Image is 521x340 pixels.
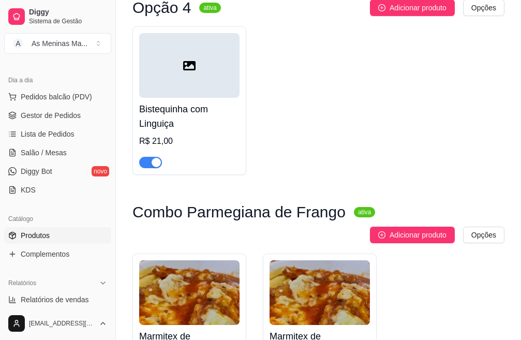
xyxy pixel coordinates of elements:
[370,227,455,243] button: Adicionar produto
[21,166,52,176] span: Diggy Bot
[4,126,111,142] a: Lista de Pedidos
[29,8,107,17] span: Diggy
[21,185,36,195] span: KDS
[139,135,240,147] div: R$ 21,00
[21,147,67,158] span: Salão / Mesas
[270,260,370,325] img: product-image
[4,246,111,262] a: Complementos
[21,294,89,305] span: Relatórios de vendas
[4,311,111,336] button: [EMAIL_ADDRESS][DOMAIN_NAME]
[13,38,23,49] span: A
[4,227,111,244] a: Produtos
[8,279,36,287] span: Relatórios
[21,249,69,259] span: Complementos
[29,319,95,328] span: [EMAIL_ADDRESS][DOMAIN_NAME]
[378,4,385,11] span: plus-circle
[4,144,111,161] a: Salão / Mesas
[4,163,111,180] a: Diggy Botnovo
[463,227,504,243] button: Opções
[4,182,111,198] a: KDS
[4,88,111,105] button: Pedidos balcão (PDV)
[390,229,446,241] span: Adicionar produto
[132,206,346,218] h3: Combo Parmegiana de Frango
[390,2,446,13] span: Adicionar produto
[29,17,107,25] span: Sistema de Gestão
[21,92,92,102] span: Pedidos balcão (PDV)
[4,72,111,88] div: Dia a dia
[4,107,111,124] a: Gestor de Pedidos
[471,229,496,241] span: Opções
[21,230,50,241] span: Produtos
[4,4,111,29] a: DiggySistema de Gestão
[139,102,240,131] h4: Bistequinha com Linguiça
[4,291,111,308] a: Relatórios de vendas
[32,38,87,49] div: As Meninas Ma ...
[21,110,81,121] span: Gestor de Pedidos
[354,207,375,217] sup: ativa
[4,33,111,54] button: Select a team
[199,3,220,13] sup: ativa
[471,2,496,13] span: Opções
[139,260,240,325] img: product-image
[4,211,111,227] div: Catálogo
[378,231,385,239] span: plus-circle
[21,129,75,139] span: Lista de Pedidos
[132,2,191,14] h3: Opção 4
